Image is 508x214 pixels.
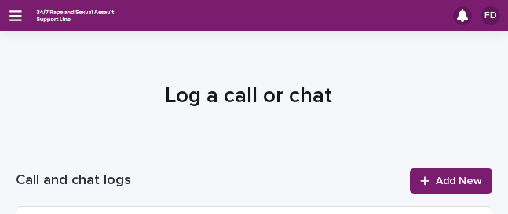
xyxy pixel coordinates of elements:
[410,168,492,194] a: Add New
[436,175,482,186] span: Add New
[16,172,400,190] h1: Call and chat logs
[35,6,116,26] img: rhQMoQhaT3yELyF149Cw
[481,6,500,25] div: FD
[16,82,481,111] h1: Log a call or chat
